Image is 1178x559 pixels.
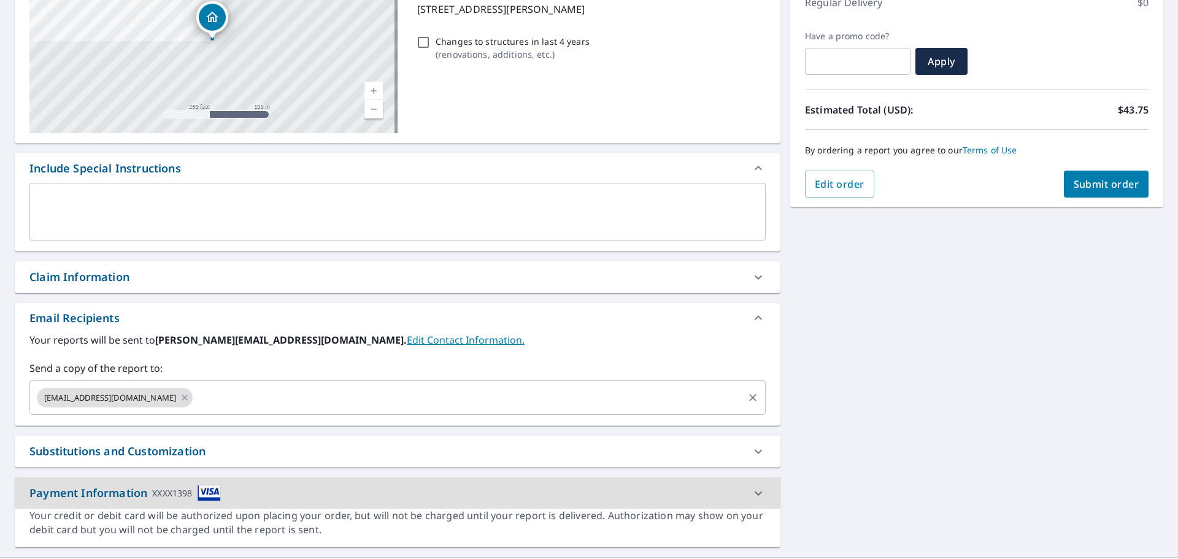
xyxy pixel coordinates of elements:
[417,2,761,17] p: [STREET_ADDRESS][PERSON_NAME]
[15,153,780,183] div: Include Special Instructions
[364,100,383,118] a: Current Level 17, Zoom Out
[364,82,383,100] a: Current Level 17, Zoom In
[1074,177,1139,191] span: Submit order
[152,485,192,501] div: XXXX1398
[29,333,766,347] label: Your reports will be sent to
[198,485,221,501] img: cardImage
[15,477,780,509] div: Payment InformationXXXX1398cardImage
[1064,171,1149,198] button: Submit order
[29,361,766,376] label: Send a copy of the report to:
[29,310,120,326] div: Email Recipients
[15,261,780,293] div: Claim Information
[29,443,206,460] div: Substitutions and Customization
[805,145,1149,156] p: By ordering a report you agree to our
[815,177,864,191] span: Edit order
[196,1,228,39] div: Dropped pin, building 1, Residential property, 427 Eichen Strasse Fredericksburg, TX 78624
[1118,102,1149,117] p: $43.75
[15,436,780,467] div: Substitutions and Customization
[925,55,958,68] span: Apply
[29,160,181,177] div: Include Special Instructions
[963,144,1017,156] a: Terms of Use
[744,389,761,406] button: Clear
[805,31,910,42] label: Have a promo code?
[37,392,183,404] span: [EMAIL_ADDRESS][DOMAIN_NAME]
[805,171,874,198] button: Edit order
[29,485,221,501] div: Payment Information
[155,333,407,347] b: [PERSON_NAME][EMAIL_ADDRESS][DOMAIN_NAME].
[15,303,780,333] div: Email Recipients
[805,102,977,117] p: Estimated Total (USD):
[37,388,193,407] div: [EMAIL_ADDRESS][DOMAIN_NAME]
[29,269,129,285] div: Claim Information
[915,48,968,75] button: Apply
[407,333,525,347] a: EditContactInfo
[436,35,590,48] p: Changes to structures in last 4 years
[436,48,590,61] p: ( renovations, additions, etc. )
[29,509,766,537] div: Your credit or debit card will be authorized upon placing your order, but will not be charged unt...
